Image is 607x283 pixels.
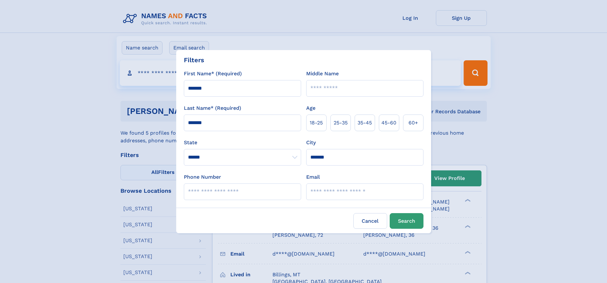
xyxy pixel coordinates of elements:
label: Email [306,173,320,181]
label: Age [306,104,315,112]
div: Filters [184,55,204,65]
label: Last Name* (Required) [184,104,241,112]
span: 60+ [408,119,418,127]
label: Cancel [353,213,387,229]
label: First Name* (Required) [184,70,242,78]
label: State [184,139,301,146]
span: 45‑60 [381,119,396,127]
span: 25‑35 [334,119,348,127]
span: 35‑45 [358,119,372,127]
label: Middle Name [306,70,339,78]
span: 18‑25 [310,119,323,127]
label: Phone Number [184,173,221,181]
button: Search [390,213,423,229]
label: City [306,139,316,146]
